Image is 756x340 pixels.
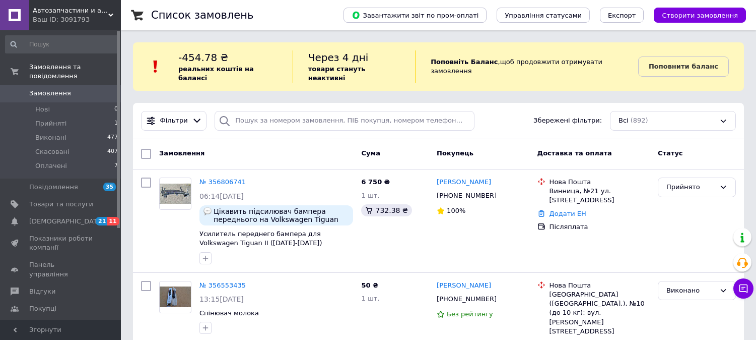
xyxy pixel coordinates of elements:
[29,217,104,226] span: [DEMOGRAPHIC_DATA]
[160,184,191,204] img: Фото товару
[666,286,715,296] div: Виконано
[435,189,499,202] div: [PHONE_NUMBER]
[549,222,650,232] div: Післяплата
[215,111,474,131] input: Пошук за номером замовлення, ПІБ покупця, номером телефону, Email, номером накладної
[447,310,493,318] span: Без рейтингу
[33,15,121,24] div: Ваш ID: 3091793
[29,260,93,278] span: Панель управління
[160,116,188,126] span: Фільтри
[203,207,212,215] img: :speech_balloon:
[361,281,378,289] span: 50 ₴
[549,187,650,205] div: Винница, №21 ул. [STREET_ADDRESS]
[505,12,582,19] span: Управління статусами
[33,6,108,15] span: Автозапчастини и авторозборка Jeep Cherokee 2019-2022 рр.
[29,200,93,209] span: Товари та послуги
[608,12,636,19] span: Експорт
[537,149,612,157] span: Доставка та оплата
[159,149,204,157] span: Замовлення
[662,12,738,19] span: Створити замовлення
[352,11,478,20] span: Завантажити звіт по пром-оплаті
[35,105,50,114] span: Нові
[29,234,93,252] span: Показники роботи компанії
[178,51,228,64] span: -454.78 ₴
[437,178,491,187] a: [PERSON_NAME]
[361,149,380,157] span: Cума
[343,8,487,23] button: Завантажити звіт по пром-оплаті
[658,149,683,157] span: Статус
[103,183,116,191] span: 35
[199,230,322,256] a: Усилитель переднего бампера для Volkswagen Tiguan II ([DATE]-[DATE]) 5NA807109J [DOMAIN_NAME]
[431,58,498,66] b: Поповніть Баланс
[549,281,650,290] div: Нова Пошта
[600,8,644,23] button: Експорт
[159,178,191,210] a: Фото товару
[114,161,118,171] span: 7
[29,63,121,81] span: Замовлення та повідомлення
[160,287,191,307] img: Фото товару
[29,89,71,98] span: Замовлення
[35,161,67,171] span: Оплачені
[549,178,650,187] div: Нова Пошта
[437,281,491,291] a: [PERSON_NAME]
[199,309,259,317] a: Спінювач молока
[29,183,78,192] span: Повідомлення
[533,116,602,126] span: Збережені фільтри:
[447,207,465,214] span: 100%
[199,295,244,303] span: 13:15[DATE]
[618,116,629,126] span: Всі
[35,119,66,128] span: Прийняті
[361,192,379,199] span: 1 шт.
[638,56,729,77] a: Поповнити баланс
[631,117,648,124] span: (892)
[437,149,473,157] span: Покупець
[361,178,389,186] span: 6 750 ₴
[733,278,753,299] button: Чат з покупцем
[29,287,55,296] span: Відгуки
[435,293,499,306] div: [PHONE_NUMBER]
[361,295,379,302] span: 1 шт.
[107,147,118,156] span: 407
[178,65,254,82] b: реальних коштів на балансі
[35,133,66,142] span: Виконані
[214,207,349,223] span: Цікавить підсилювач бампера переднього на Volkswagen Tiguan 22/9 міс.Наявність,стан?
[29,304,56,313] span: Покупці
[361,204,411,216] div: 732.38 ₴
[654,8,746,23] button: Створити замовлення
[151,9,253,21] h1: Список замовлень
[666,182,715,193] div: Прийнято
[199,192,244,200] span: 06:14[DATE]
[107,133,118,142] span: 477
[644,11,746,19] a: Створити замовлення
[5,35,119,53] input: Пошук
[497,8,590,23] button: Управління статусами
[199,281,246,289] a: № 356553435
[549,290,650,336] div: [GEOGRAPHIC_DATA] ([GEOGRAPHIC_DATA].), №10 (до 10 кг): вул. [PERSON_NAME][STREET_ADDRESS]
[114,119,118,128] span: 1
[159,281,191,313] a: Фото товару
[415,50,638,83] div: , щоб продовжити отримувати замовлення
[308,51,369,64] span: Через 4 дні
[35,147,70,156] span: Скасовані
[308,65,366,82] b: товари стануть неактивні
[96,217,107,225] span: 21
[114,105,118,114] span: 0
[549,210,586,217] a: Додати ЕН
[199,178,246,186] a: № 356806741
[148,59,163,74] img: :exclamation:
[649,63,718,70] b: Поповнити баланс
[107,217,119,225] span: 11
